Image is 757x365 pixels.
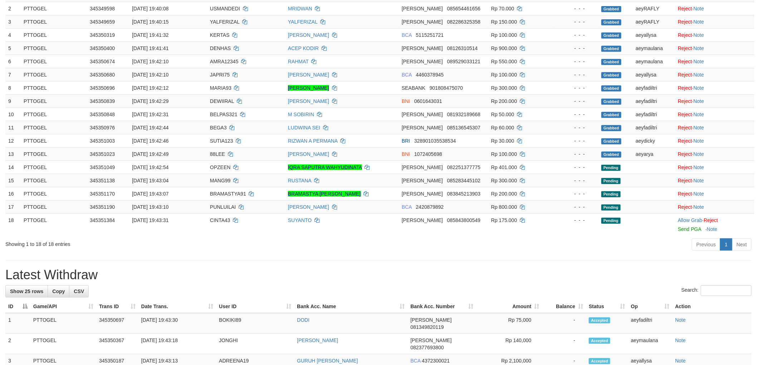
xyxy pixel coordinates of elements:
[90,59,115,64] span: 345350674
[90,178,115,183] span: 345351138
[491,45,517,51] span: Rp 900.000
[132,125,169,130] span: [DATE] 19:42:44
[21,121,87,134] td: PTTOGEL
[132,45,169,51] span: [DATE] 19:41:41
[678,164,692,170] a: Reject
[288,164,362,170] a: IQRA SAPUTRA WAHYUDINATA
[90,138,115,144] span: 345351003
[678,138,692,144] a: Reject
[288,59,309,64] a: RAHMAT
[288,72,329,78] a: [PERSON_NAME]
[678,32,692,38] a: Reject
[288,85,329,91] a: [PERSON_NAME]
[678,112,692,117] a: Reject
[678,19,692,25] a: Reject
[132,191,169,197] span: [DATE] 19:43:07
[96,300,138,313] th: Trans ID: activate to sort column ascending
[491,138,514,144] span: Rp 30.000
[601,204,621,211] span: Pending
[411,324,444,330] span: Copy 081349820119 to clipboard
[491,164,517,170] span: Rp 401.000
[678,178,692,183] a: Reject
[90,151,115,157] span: 345351023
[694,125,704,130] a: Note
[557,18,596,25] div: - - -
[132,151,169,157] span: [DATE] 19:42:49
[675,81,754,94] td: ·
[678,59,692,64] a: Reject
[210,151,225,157] span: 88LEE
[430,85,463,91] span: Copy 901808475070 to clipboard
[132,19,169,25] span: [DATE] 19:40:15
[216,300,294,313] th: User ID: activate to sort column ascending
[694,59,704,64] a: Note
[402,32,412,38] span: BCA
[30,313,96,334] td: PTTOGEL
[96,313,138,334] td: 345350697
[491,85,517,91] span: Rp 300.000
[447,217,480,223] span: Copy 085843800549 to clipboard
[21,174,87,187] td: PTTOGEL
[692,238,721,251] a: Previous
[90,98,115,104] span: 345350839
[90,19,115,25] span: 345349659
[675,187,754,200] td: ·
[694,72,704,78] a: Note
[675,121,754,134] td: ·
[491,6,514,11] span: Rp 70.000
[678,217,704,223] span: ·
[48,285,69,297] a: Copy
[5,55,21,68] td: 6
[132,112,169,117] span: [DATE] 19:42:31
[447,191,480,197] span: Copy 083845213903 to clipboard
[402,98,410,104] span: BNI
[542,300,586,313] th: Balance: activate to sort column ascending
[694,151,704,157] a: Note
[30,334,96,354] td: PTTOGEL
[5,174,21,187] td: 15
[74,288,84,294] span: CSV
[447,112,480,117] span: Copy 081932189668 to clipboard
[694,19,704,25] a: Note
[601,165,621,171] span: Pending
[557,111,596,118] div: - - -
[447,125,480,130] span: Copy 085136545307 to clipboard
[132,138,169,144] span: [DATE] 19:42:46
[416,204,444,210] span: Copy 2420879892 to clipboard
[491,32,517,38] span: Rp 100.000
[678,191,692,197] a: Reject
[210,45,231,51] span: DENHAS
[675,28,754,41] td: ·
[288,191,361,197] a: BRAMASTYA [PERSON_NAME]
[402,204,412,210] span: BCA
[447,178,480,183] span: Copy 085283445102 to clipboard
[288,112,314,117] a: M SOBIRIN
[5,94,21,108] td: 9
[633,134,675,147] td: aeydicky
[678,217,702,223] a: Allow Grab
[601,6,621,12] span: Grabbed
[21,108,87,121] td: PTTOGEL
[557,5,596,12] div: - - -
[5,238,310,248] div: Showing 1 to 18 of 18 entries
[297,317,309,323] a: DODI
[216,313,294,334] td: BOKIKI89
[694,45,704,51] a: Note
[52,288,65,294] span: Copy
[402,178,443,183] span: [PERSON_NAME]
[491,204,517,210] span: Rp 800.000
[557,137,596,144] div: - - -
[678,72,692,78] a: Reject
[675,41,754,55] td: ·
[5,68,21,81] td: 7
[491,59,517,64] span: Rp 550.000
[678,125,692,130] a: Reject
[5,161,21,174] td: 14
[132,6,169,11] span: [DATE] 19:40:08
[90,204,115,210] span: 345351190
[132,217,169,223] span: [DATE] 19:43:31
[414,151,442,157] span: Copy 1072405698 to clipboard
[402,138,410,144] span: BRI
[675,15,754,28] td: ·
[10,288,43,294] span: Show 25 rows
